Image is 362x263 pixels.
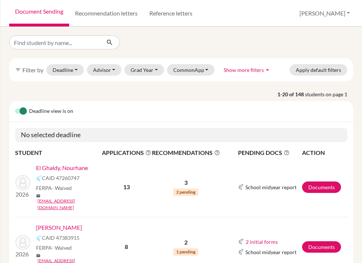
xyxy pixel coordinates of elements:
[305,90,353,98] span: students on page 1
[52,185,72,191] span: - Waived
[36,244,72,252] span: FERPA
[238,239,244,245] img: Common App logo
[22,66,43,73] span: Filter by
[296,6,353,20] button: [PERSON_NAME]
[15,128,347,142] h5: No selected deadline
[152,148,220,157] span: RECOMMENDATIONS
[245,248,297,256] span: School midyear report
[277,90,305,98] strong: 1-20 of 148
[124,64,164,76] button: Grad Year
[102,148,151,157] span: APPLICATIONS
[38,198,107,211] a: [EMAIL_ADDRESS][DOMAIN_NAME]
[29,107,73,116] span: Deadline view is on
[264,66,271,73] i: arrow_drop_up
[302,181,341,193] a: Documents
[123,183,130,190] b: 13
[15,235,30,250] img: Adnani, Lilya
[15,148,102,158] th: STUDENT
[36,175,42,181] img: Common App logo
[9,35,100,49] input: Find student by name...
[224,67,264,73] span: Show more filters
[173,248,198,256] span: 1 pending
[15,250,30,259] p: 2026
[152,178,220,187] p: 3
[125,243,128,250] b: 8
[238,249,244,255] img: Common App logo
[42,174,79,182] span: CAID 47260747
[36,194,40,198] span: mail
[36,253,40,258] span: mail
[245,183,297,191] span: School midyear report
[42,234,79,242] span: CAID 47383915
[15,190,30,199] p: 2026
[245,238,278,246] button: 2 initial forms
[15,175,30,190] img: El Ghaldy, Nourhane
[36,223,82,232] a: [PERSON_NAME]
[15,67,21,73] i: filter_list
[36,235,42,241] img: Common App logo
[52,245,72,251] span: - Waived
[238,184,244,190] img: Common App logo
[302,148,347,158] th: ACTION
[290,64,347,76] button: Apply default filters
[36,184,72,192] span: FERPA
[238,148,301,157] span: PENDING DOCS
[217,64,277,76] button: Show more filtersarrow_drop_up
[87,64,122,76] button: Advisor
[152,238,220,247] p: 2
[302,241,341,253] a: Documents
[167,64,215,76] button: CommonApp
[46,64,84,76] button: Deadline
[36,163,88,172] a: El Ghaldy, Nourhane
[173,188,198,196] span: 2 pending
